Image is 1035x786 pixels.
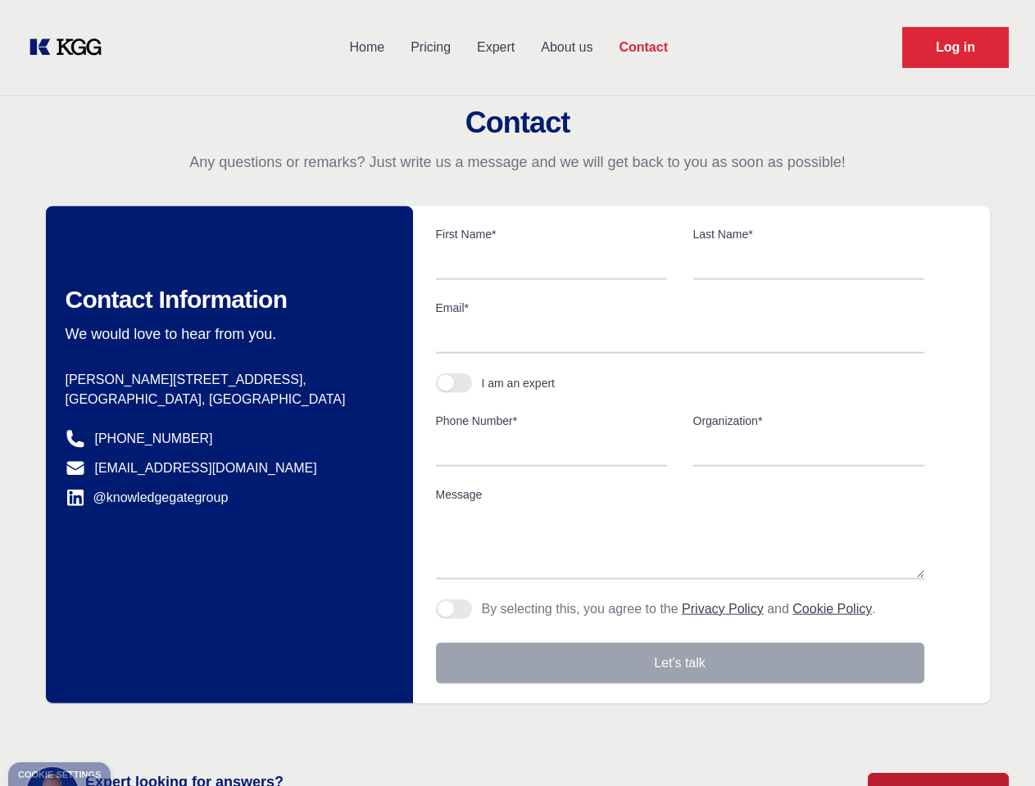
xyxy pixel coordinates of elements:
label: Last Name* [693,226,924,242]
a: Request Demo [902,27,1009,68]
h2: Contact Information [66,285,387,314]
p: We would love to hear from you. [66,324,387,344]
a: Privacy Policy [682,602,764,616]
label: Organization* [693,413,924,429]
a: @knowledgegategroup [66,488,229,508]
a: Pricing [397,26,464,69]
h2: Contact [20,106,1015,139]
a: About us [528,26,606,69]
button: Let's talk [436,643,924,684]
a: Home [336,26,397,69]
a: [EMAIL_ADDRESS][DOMAIN_NAME] [95,458,317,478]
p: Any questions or remarks? Just write us a message and we will get back to you as soon as possible! [20,152,1015,172]
div: Cookie settings [18,770,101,779]
a: Expert [464,26,528,69]
a: Cookie Policy [792,602,872,616]
p: [GEOGRAPHIC_DATA], [GEOGRAPHIC_DATA] [66,390,387,409]
p: [PERSON_NAME][STREET_ADDRESS], [66,370,387,390]
a: Contact [606,26,681,69]
a: KOL Knowledge Platform: Talk to Key External Experts (KEE) [26,34,115,61]
label: First Name* [436,226,667,242]
a: [PHONE_NUMBER] [95,429,213,449]
label: Message [436,486,924,503]
p: By selecting this, you agree to the and . [482,599,876,619]
div: I am an expert [482,375,556,391]
label: Phone Number* [436,413,667,429]
iframe: Chat Widget [953,707,1035,786]
label: Email* [436,300,924,316]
